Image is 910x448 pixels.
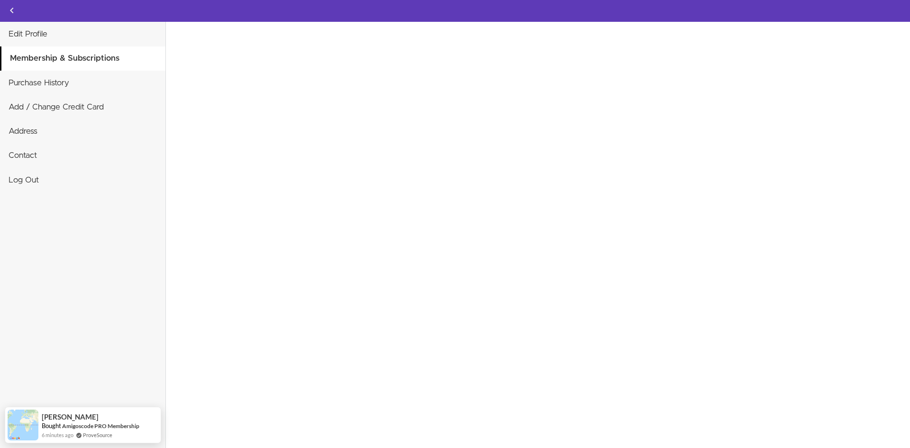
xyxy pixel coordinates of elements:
a: Membership & Subscriptions [1,46,165,70]
img: provesource social proof notification image [8,410,38,440]
span: Bought [42,422,61,430]
a: ProveSource [83,431,112,439]
a: Amigoscode PRO Membership [62,422,139,430]
span: [PERSON_NAME] [42,413,99,421]
svg: Back to courses [6,5,18,16]
span: 6 minutes ago [42,431,73,439]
